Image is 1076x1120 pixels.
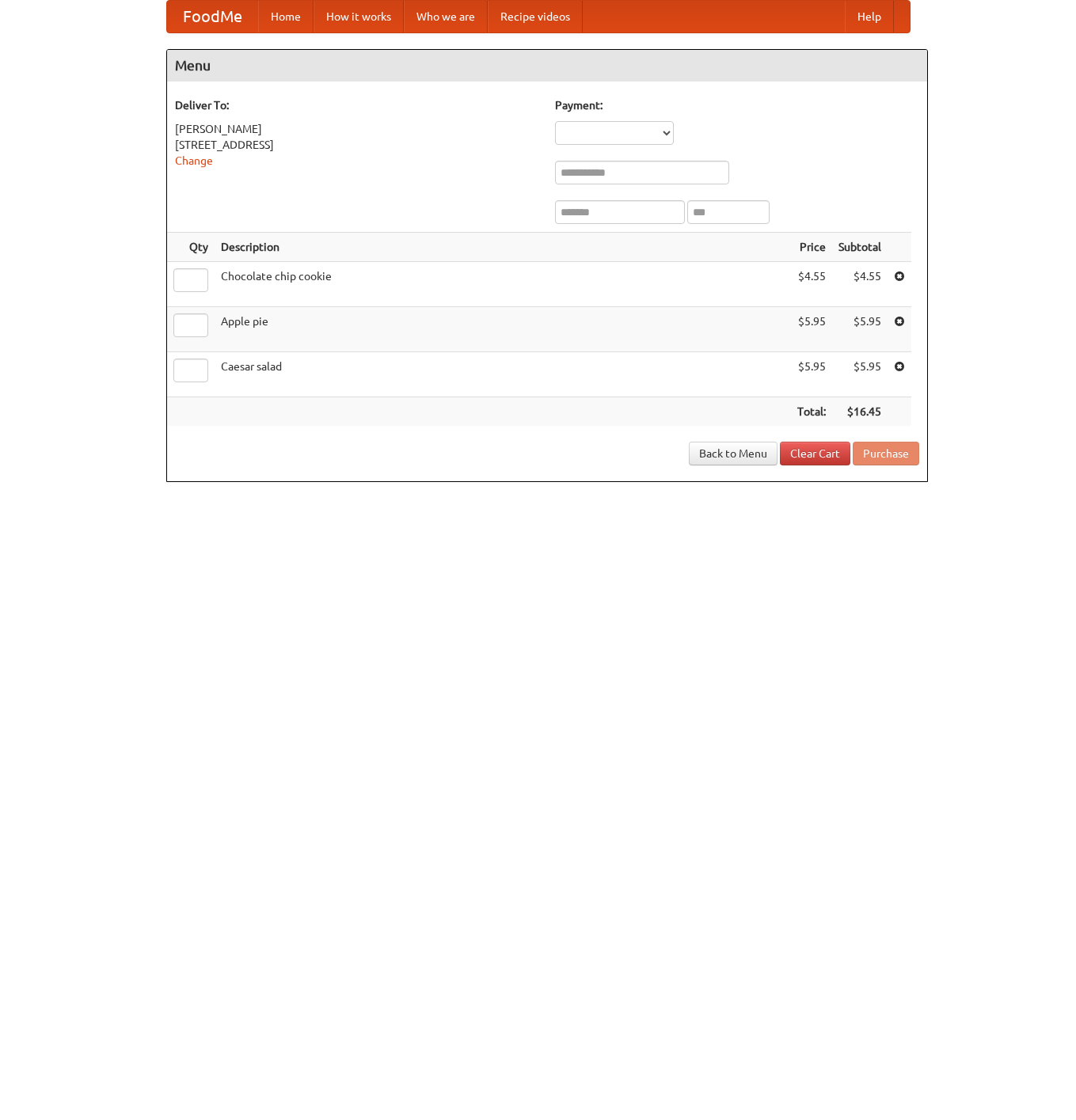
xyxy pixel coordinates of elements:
[853,442,919,465] button: Purchase
[167,1,258,32] a: FoodMe
[488,1,583,32] a: Recipe videos
[832,397,888,427] th: $16.45
[832,352,888,397] td: $5.95
[780,442,850,465] a: Clear Cart
[845,1,894,32] a: Help
[832,233,888,262] th: Subtotal
[175,97,539,113] h5: Deliver To:
[175,154,213,167] a: Change
[167,50,927,82] h4: Menu
[555,97,919,113] h5: Payment:
[215,233,791,262] th: Description
[832,307,888,352] td: $5.95
[258,1,314,32] a: Home
[215,352,791,397] td: Caesar salad
[791,262,832,307] td: $4.55
[175,137,539,153] div: [STREET_ADDRESS]
[404,1,488,32] a: Who we are
[215,307,791,352] td: Apple pie
[791,307,832,352] td: $5.95
[791,397,832,427] th: Total:
[689,442,778,465] a: Back to Menu
[791,233,832,262] th: Price
[167,233,215,262] th: Qty
[175,121,539,137] div: [PERSON_NAME]
[832,262,888,307] td: $4.55
[215,262,791,307] td: Chocolate chip cookie
[791,352,832,397] td: $5.95
[314,1,404,32] a: How it works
